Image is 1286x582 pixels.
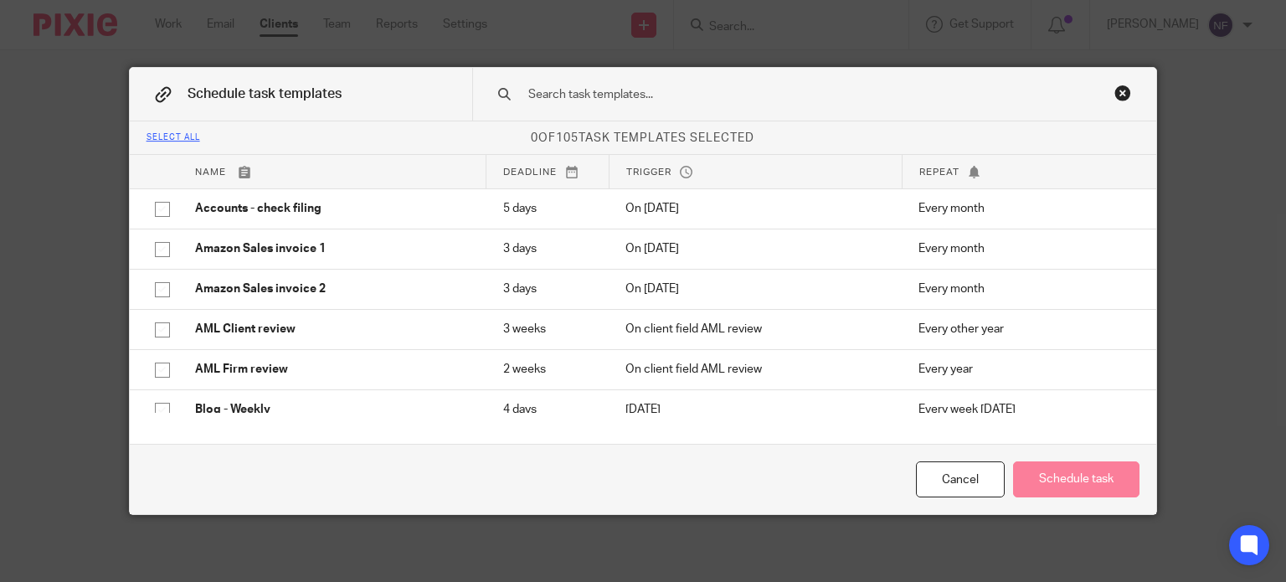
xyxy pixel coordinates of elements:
[531,132,538,144] span: 0
[503,321,592,337] p: 3 weeks
[918,200,1131,217] p: Every month
[503,281,592,297] p: 3 days
[916,461,1005,497] div: Cancel
[195,240,470,257] p: Amazon Sales invoice 1
[625,200,885,217] p: On [DATE]
[626,165,885,179] p: Trigger
[625,240,885,257] p: On [DATE]
[195,401,470,418] p: Blog - Weekly
[195,321,470,337] p: AML Client review
[625,401,885,418] p: [DATE]
[918,361,1131,378] p: Every year
[556,132,579,144] span: 105
[527,85,1055,104] input: Search task templates...
[503,165,591,179] p: Deadline
[195,361,470,378] p: AML Firm review
[147,133,200,143] div: Select all
[918,401,1131,418] p: Every week [DATE]
[919,165,1132,179] p: Repeat
[625,281,885,297] p: On [DATE]
[625,321,885,337] p: On client field AML review
[1114,85,1131,101] div: Close this dialog window
[918,321,1131,337] p: Every other year
[503,200,592,217] p: 5 days
[503,361,592,378] p: 2 weeks
[130,130,1157,147] p: of task templates selected
[195,200,470,217] p: Accounts - check filing
[1013,461,1139,497] button: Schedule task
[188,87,342,100] span: Schedule task templates
[503,240,592,257] p: 3 days
[195,167,226,177] span: Name
[625,361,885,378] p: On client field AML review
[195,281,470,297] p: Amazon Sales invoice 2
[918,240,1131,257] p: Every month
[503,401,592,418] p: 4 days
[918,281,1131,297] p: Every month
